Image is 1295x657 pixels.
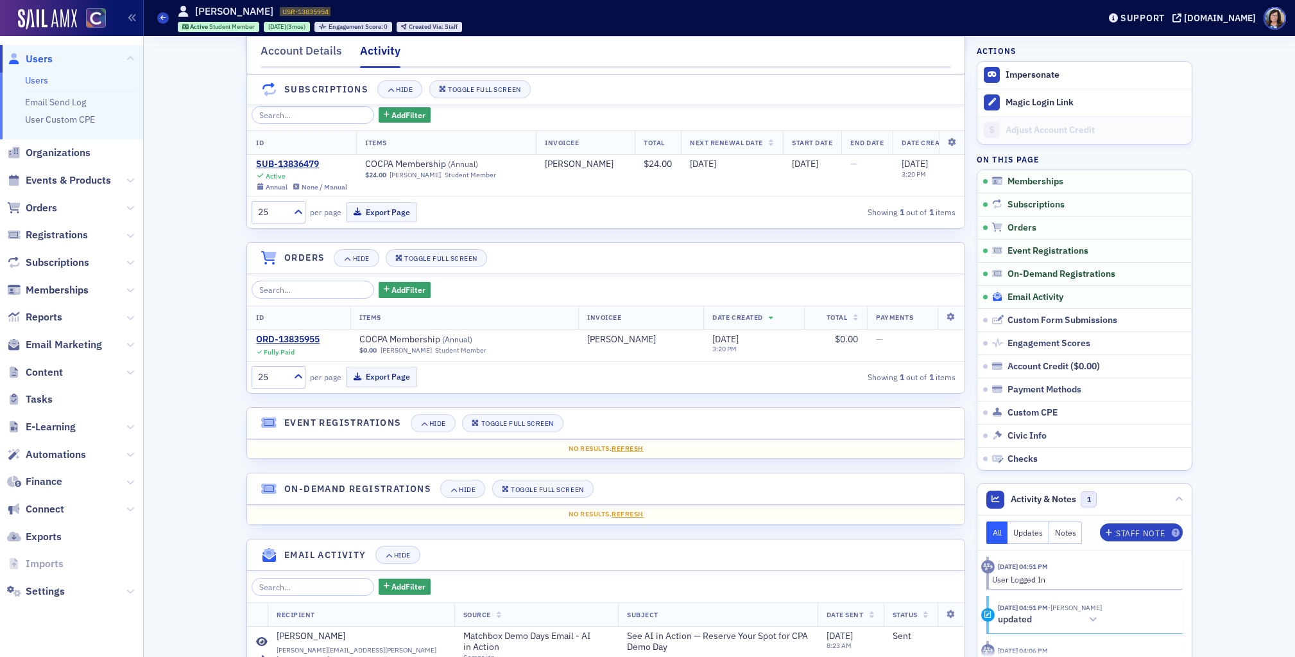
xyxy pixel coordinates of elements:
[792,158,818,170] span: [DATE]
[261,42,342,66] div: Account Details
[26,448,86,462] span: Automations
[379,107,431,123] button: AddFilter
[26,502,64,516] span: Connect
[1008,222,1036,234] span: Orders
[18,9,77,30] img: SailAMX
[690,158,716,170] span: [DATE]
[440,480,485,498] button: Hide
[1074,360,1097,372] span: $0.00
[25,114,95,125] a: User Custom CPE
[360,42,400,68] div: Activity
[1008,315,1117,326] span: Custom Form Submissions
[1081,491,1097,507] span: 1
[893,610,918,619] span: Status
[445,171,496,179] div: Student Member
[850,138,884,147] span: End Date
[409,22,445,31] span: Created Via :
[492,480,594,498] button: Toggle Full Screen
[7,201,57,215] a: Orders
[365,159,527,170] a: COCPA Membership (Annual)
[977,116,1192,144] a: Adjust Account Credit
[893,631,956,642] div: Sent
[1049,521,1083,544] button: Notes
[448,159,478,169] span: ( Annual )
[463,631,598,653] span: Matchbox Demo Days Email - AI in Action
[1100,523,1183,541] button: Staff Note
[375,546,420,564] button: Hide
[545,159,613,170] a: [PERSON_NAME]
[284,482,431,496] h4: On-Demand Registrations
[284,548,366,562] h4: Email Activity
[302,183,347,191] div: None / Manual
[7,228,88,242] a: Registrations
[256,334,320,346] a: ORD-13835955
[998,562,1048,571] time: 9/3/2025 04:51 PM
[712,333,739,345] span: [DATE]
[26,173,111,188] span: Events & Products
[256,159,347,170] a: SUB-13836479
[252,106,374,124] input: Search…
[329,24,388,31] div: 0
[178,22,260,32] div: Active: Active: Student Member
[381,346,432,355] a: [PERSON_NAME]
[1008,176,1063,188] span: Memberships
[264,348,295,356] div: Fully Paid
[391,284,425,295] span: Add Filter
[7,475,62,489] a: Finance
[1008,384,1081,396] span: Payment Methods
[26,584,65,599] span: Settings
[258,206,286,219] div: 25
[897,206,906,218] strong: 1
[26,228,88,242] span: Registrations
[587,334,694,346] span: Joseph Ivan Cooper
[277,631,445,642] a: [PERSON_NAME]
[379,579,431,595] button: AddFilter
[1116,530,1165,537] div: Staff Note
[827,313,848,322] span: Total
[429,420,446,427] div: Hide
[1008,453,1038,465] span: Checks
[7,502,64,516] a: Connect
[1008,430,1047,442] span: Civic Info
[827,641,852,650] time: 8:23 AM
[827,610,864,619] span: Date Sent
[284,83,368,96] h4: Subscriptions
[1008,521,1049,544] button: Updates
[977,45,1016,57] h4: Actions
[792,138,832,147] span: Start Date
[190,22,209,31] span: Active
[282,7,329,16] span: USR-13835954
[7,392,53,407] a: Tasks
[927,371,936,383] strong: 1
[404,255,477,262] div: Toggle Full Screen
[850,158,857,170] span: —
[268,22,305,31] div: (3mos)
[981,560,995,574] div: Activity
[86,8,106,28] img: SailAMX
[359,334,521,346] span: COCPA Membership
[644,158,672,170] span: $24.00
[986,521,1008,544] button: All
[359,313,381,322] span: Items
[284,416,402,430] h4: Event Registrations
[442,334,472,344] span: ( Annual )
[992,574,1174,585] div: User Logged In
[256,138,264,147] span: ID
[977,89,1192,116] button: Magic Login Link
[26,283,89,297] span: Memberships
[1006,69,1059,81] button: Impersonate
[448,87,520,94] div: Toggle Full Screen
[7,584,65,599] a: Settings
[359,346,377,355] span: $0.00
[1008,361,1100,372] div: Account Credit ( )
[26,557,64,571] span: Imports
[7,338,102,352] a: Email Marketing
[252,281,374,299] input: Search…
[612,444,644,453] span: Refresh
[379,282,431,298] button: AddFilter
[284,251,325,265] h4: Orders
[77,8,106,30] a: View Homepage
[26,146,90,160] span: Organizations
[998,646,1048,655] time: 7/24/2025 04:06 PM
